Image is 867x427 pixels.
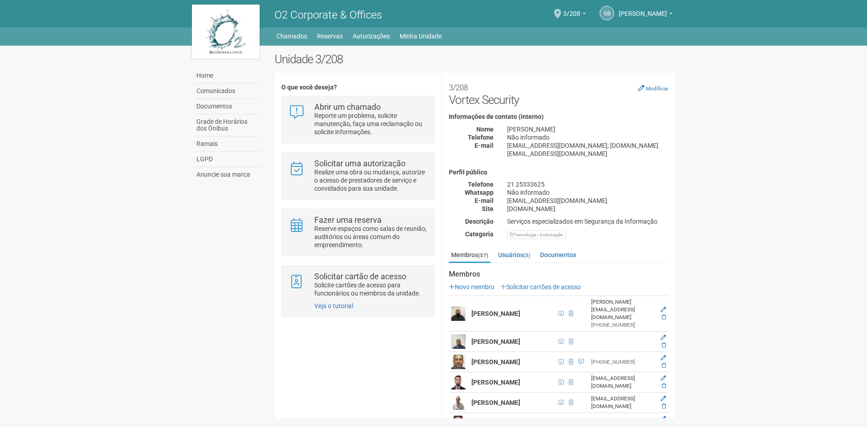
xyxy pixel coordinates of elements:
a: [PERSON_NAME] [619,11,673,19]
strong: [PERSON_NAME] [471,399,520,406]
p: Solicite cartões de acesso para funcionários ou membros da unidade. [314,281,428,297]
p: Reserve espaços como salas de reunião, auditórios ou áreas comum do empreendimento. [314,225,428,249]
img: logo.jpg [192,5,260,59]
a: Veja o tutorial [314,302,353,310]
span: 3/208 [563,1,580,17]
div: [EMAIL_ADDRESS][DOMAIN_NAME]; [DOMAIN_NAME][EMAIL_ADDRESS][DOMAIN_NAME] [500,141,675,158]
small: (57) [478,252,488,258]
div: [PHONE_NUMBER] [591,358,655,366]
strong: Site [482,205,494,212]
strong: Fazer uma reserva [314,215,382,225]
img: user.png [451,355,466,369]
img: user.png [451,395,466,410]
a: Autorizações [353,30,390,42]
a: Reservas [317,30,343,42]
a: GB [600,6,614,20]
a: Solicitar uma autorização Realize uma obra ou mudança, autorize o acesso de prestadores de serviç... [289,160,427,192]
a: Editar membro [661,375,666,381]
img: user.png [451,375,466,389]
h4: O que você deseja? [281,84,434,91]
div: Não informado [500,188,675,197]
a: Editar membro [661,395,666,402]
a: Excluir membro [662,383,666,389]
strong: Solicitar cartão de acesso [314,272,406,281]
strong: Membros [449,270,668,278]
strong: E-mail [475,197,494,204]
a: Membros(57) [449,248,490,263]
a: Fazer uma reserva Reserve espaços como salas de reunião, auditórios ou áreas comum do empreendime... [289,216,427,249]
a: Solicitar cartões de acesso [500,283,581,291]
img: user.png [451,334,466,349]
strong: Abrir um chamado [314,102,381,112]
div: [PERSON_NAME] [500,125,675,133]
strong: [PERSON_NAME] [471,379,520,386]
div: [EMAIL_ADDRESS][DOMAIN_NAME] [591,395,655,410]
strong: Solicitar uma autorização [314,159,406,168]
img: user.png [451,306,466,321]
strong: [PERSON_NAME] [471,338,520,345]
small: 3/208 [449,83,468,92]
div: 21 25333625 [500,180,675,188]
h4: Informações de contato (interno) [449,113,668,120]
a: Excluir membro [662,342,666,348]
p: Realize uma obra ou mudança, autorize o acesso de prestadores de serviço e convidados para sua un... [314,168,428,192]
strong: Whatsapp [465,189,494,196]
strong: [PERSON_NAME] [471,358,520,366]
h2: Unidade 3/208 [275,52,675,66]
p: Reporte um problema, solicite manutenção, faça uma reclamação ou solicite informações. [314,112,428,136]
a: LGPD [194,152,261,167]
a: Modificar [638,84,668,92]
small: (3) [523,252,530,258]
a: Minha Unidade [400,30,442,42]
a: Editar membro [661,355,666,361]
a: Excluir membro [662,314,666,320]
strong: Nome [476,126,494,133]
a: Abrir um chamado Reporte um problema, solicite manutenção, faça uma reclamação ou solicite inform... [289,103,427,136]
a: Comunicados [194,84,261,99]
span: Glauton Borges de Paula [619,1,667,17]
div: [PERSON_NAME][EMAIL_ADDRESS][DOMAIN_NAME] [591,298,655,321]
strong: Categoria [465,230,494,238]
a: Excluir membro [662,403,666,409]
a: Editar membro [661,416,666,422]
a: Chamados [276,30,307,42]
a: Solicitar cartão de acesso Solicite cartões de acesso para funcionários ou membros da unidade. [289,272,427,297]
div: Serviços especializados em Segurança da Informação [500,217,675,225]
h4: Perfil público [449,169,668,176]
a: 3/208 [563,11,586,19]
a: Grade de Horários dos Ônibus [194,114,261,136]
div: [EMAIL_ADDRESS][DOMAIN_NAME] [500,197,675,205]
a: Novo membro [449,283,494,291]
strong: Descrição [465,218,494,225]
a: Ramais [194,136,261,152]
div: [PHONE_NUMBER] [591,321,655,329]
div: Não informado [500,133,675,141]
a: Editar membro [661,334,666,341]
a: Documentos [538,248,578,262]
span: O2 Corporate & Offices [275,9,382,21]
a: Anuncie sua marca [194,167,261,182]
strong: [PERSON_NAME] [471,310,520,317]
small: Modificar [646,85,668,92]
a: Excluir membro [662,362,666,369]
div: Tecnologia / Automação [507,230,566,239]
strong: Telefone [468,134,494,141]
strong: E-mail [475,142,494,149]
h2: Vortex Security [449,80,668,107]
a: Documentos [194,99,261,114]
a: Home [194,68,261,84]
div: [DOMAIN_NAME] [500,205,675,213]
div: [EMAIL_ADDRESS][DOMAIN_NAME] [591,375,655,390]
a: Editar membro [661,306,666,313]
strong: Telefone [468,181,494,188]
a: Usuários(3) [496,248,532,262]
